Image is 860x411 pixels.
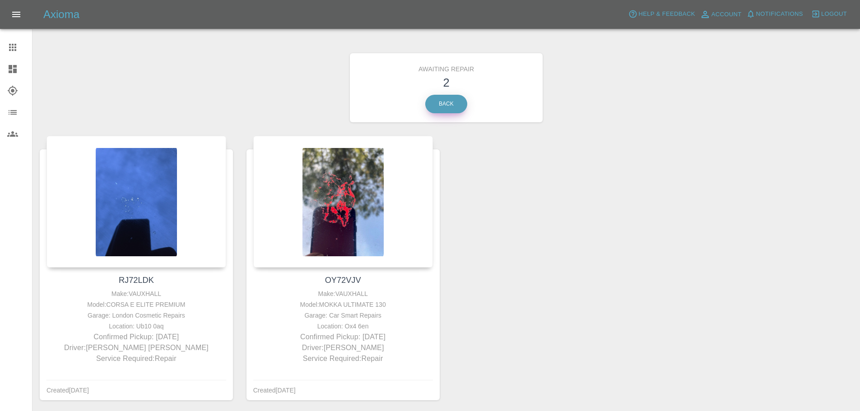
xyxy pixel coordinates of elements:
[697,7,744,22] a: Account
[744,7,805,21] button: Notifications
[46,385,89,396] div: Created [DATE]
[49,332,224,342] p: Confirmed Pickup: [DATE]
[49,353,224,364] p: Service Required: Repair
[756,9,803,19] span: Notifications
[809,7,849,21] button: Logout
[253,385,296,396] div: Created [DATE]
[821,9,847,19] span: Logout
[256,332,431,342] p: Confirmed Pickup: [DATE]
[425,95,467,113] a: Back
[626,7,697,21] button: Help & Feedback
[5,4,27,25] button: Open drawer
[49,299,224,310] div: Model: CORSA E ELITE PREMIUM
[119,276,154,285] a: RJ72LDK
[49,288,224,299] div: Make: VAUXHALL
[256,288,431,299] div: Make: VAUXHALL
[256,353,431,364] p: Service Required: Repair
[49,321,224,332] div: Location: Ub10 0aq
[256,299,431,310] div: Model: MOKKA ULTIMATE 130
[49,342,224,353] p: Driver: [PERSON_NAME] [PERSON_NAME]
[325,276,361,285] a: OY72VJV
[357,74,536,91] h3: 2
[638,9,695,19] span: Help & Feedback
[49,310,224,321] div: Garage: London Cosmetic Repairs
[256,321,431,332] div: Location: Ox4 6en
[43,7,79,22] h5: Axioma
[256,342,431,353] p: Driver: [PERSON_NAME]
[256,310,431,321] div: Garage: Car Smart Repairs
[711,9,742,20] span: Account
[357,60,536,74] h6: Awaiting Repair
